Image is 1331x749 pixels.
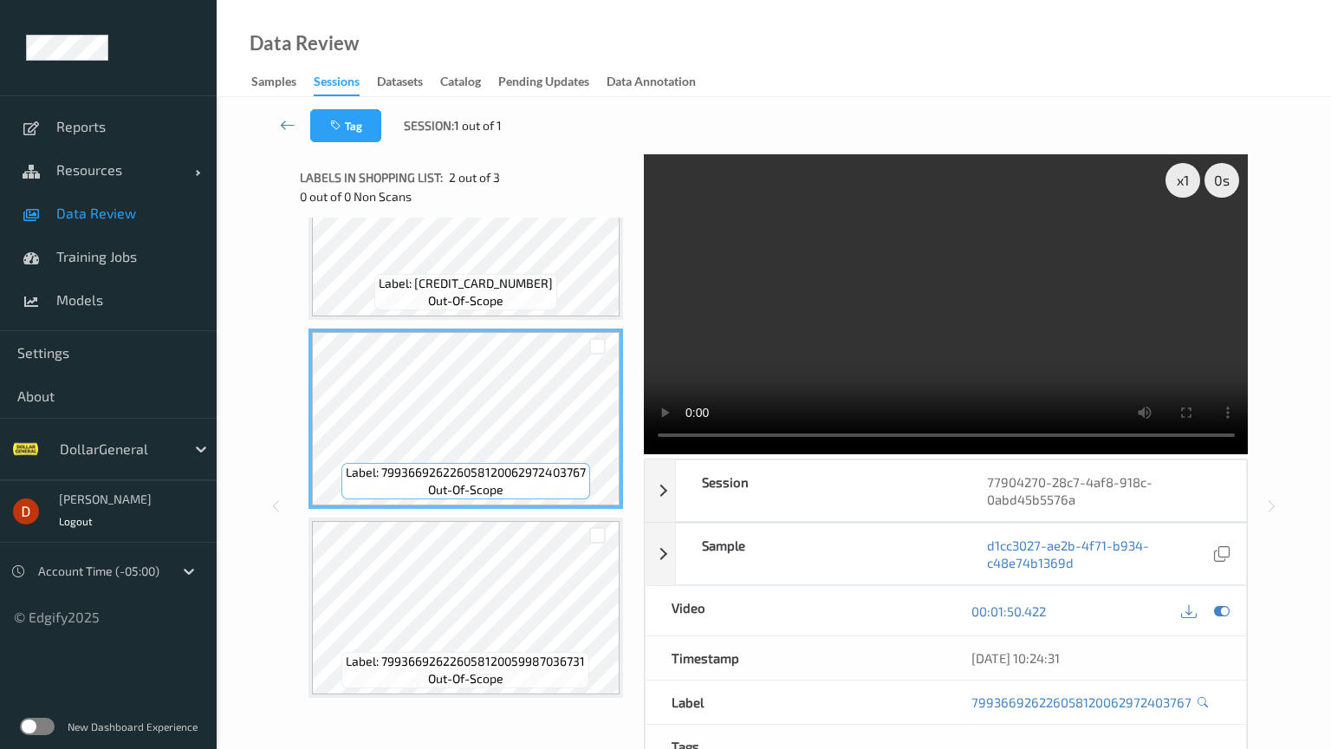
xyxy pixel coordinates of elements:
div: Session77904270-28c7-4af8-918c-0abd45b5576a [645,459,1248,522]
div: 0 s [1204,163,1239,198]
span: Labels in shopping list: [300,169,443,186]
div: Sessions [314,73,360,96]
span: Session: [404,117,454,134]
div: Timestamp [646,636,946,680]
span: out-of-scope [428,670,503,687]
a: Datasets [377,70,440,94]
span: out-of-scope [428,292,503,309]
a: Pending Updates [498,70,607,94]
div: Sampled1cc3027-ae2b-4f71-b934-c48e74b1369d [645,523,1248,585]
div: 0 out of 0 Non Scans [300,188,632,205]
span: out-of-scope [428,481,503,498]
a: 799366926226058120062972403767 [971,694,1191,711]
div: Datasets [377,73,423,94]
a: Samples [251,70,314,94]
div: Label [646,681,946,724]
div: Data Review [250,35,359,52]
button: Tag [310,109,381,142]
div: Video [646,586,946,635]
span: Label: [CREDIT_CARD_NUMBER] [379,275,553,292]
div: [DATE] 10:24:31 [971,649,1220,667]
div: Samples [251,73,296,94]
div: Session [676,460,961,521]
span: 1 out of 1 [454,117,502,134]
a: 00:01:50.422 [971,602,1046,620]
span: Label: 799366926226058120062972403767 [346,464,586,481]
div: Sample [676,524,961,584]
span: 2 out of 3 [449,169,500,186]
div: Catalog [440,73,481,94]
div: x 1 [1165,163,1200,198]
a: Catalog [440,70,498,94]
a: Data Annotation [607,70,713,94]
a: d1cc3027-ae2b-4f71-b934-c48e74b1369d [987,537,1210,571]
div: Pending Updates [498,73,589,94]
span: Label: 799366926226058120059987036731 [346,653,585,670]
a: Sessions [314,70,377,96]
div: Data Annotation [607,73,696,94]
div: 77904270-28c7-4af8-918c-0abd45b5576a [961,460,1246,521]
